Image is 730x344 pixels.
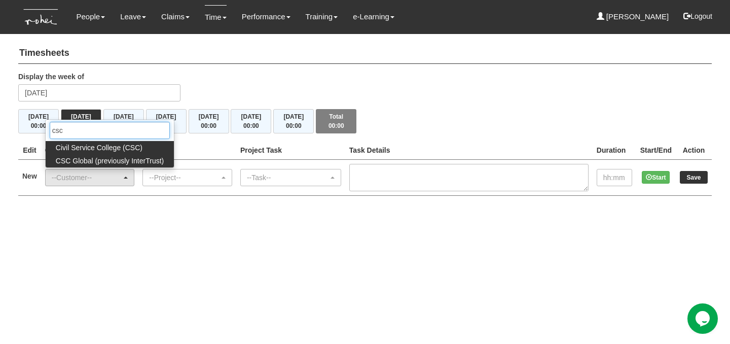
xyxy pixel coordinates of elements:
a: e-Learning [353,5,394,28]
th: Project Task [236,141,345,160]
button: --Task-- [240,169,341,186]
div: --Project-- [149,173,220,183]
button: Total00:00 [316,109,356,133]
a: People [76,5,105,28]
button: [DATE]00:00 [231,109,271,133]
span: 00:00 [286,122,302,129]
span: 00:00 [328,122,344,129]
button: [DATE]00:00 [189,109,229,133]
button: --Project-- [142,169,232,186]
button: [DATE]00:00 [18,109,59,133]
label: Display the week of [18,72,84,82]
th: Action [676,141,712,160]
button: [DATE]00:00 [273,109,314,133]
th: Client [41,141,139,160]
h4: Timesheets [18,43,712,64]
th: Task Details [345,141,593,160]
span: Civil Service College (CSC) [56,143,142,153]
th: Project [138,141,236,160]
div: --Customer-- [52,173,122,183]
th: Start/End [636,141,676,160]
span: CSC Global (previously InterTrust) [56,156,164,166]
input: Save [680,171,708,184]
div: Timesheet Week Summary [18,109,712,133]
a: Time [205,5,227,29]
div: --Task-- [247,173,328,183]
a: Performance [242,5,290,28]
iframe: chat widget [687,303,720,334]
button: Logout [676,4,719,28]
button: Start [642,171,670,184]
a: Leave [120,5,146,28]
input: hh:mm [597,169,632,186]
a: Claims [161,5,190,28]
a: Training [306,5,338,28]
a: [PERSON_NAME] [597,5,669,28]
th: Duration [593,141,636,160]
span: 00:00 [31,122,47,129]
label: New [22,171,37,181]
button: [DATE]00:00 [146,109,187,133]
span: 00:00 [243,122,259,129]
button: [DATE]00:00 [61,109,101,133]
button: [DATE]00:00 [103,109,144,133]
input: Search [50,122,170,139]
th: Edit [18,141,41,160]
span: 00:00 [201,122,216,129]
button: --Customer-- [45,169,135,186]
